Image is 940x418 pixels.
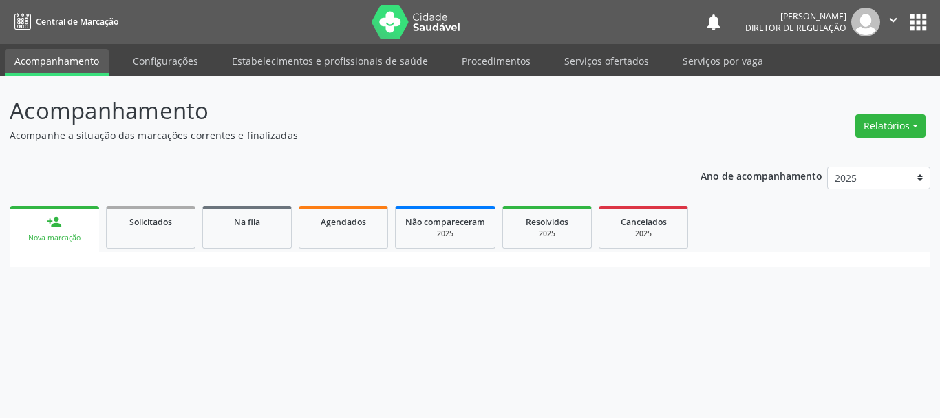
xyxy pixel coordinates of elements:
[234,216,260,228] span: Na fila
[851,8,880,36] img: img
[19,233,89,243] div: Nova marcação
[123,49,208,73] a: Configurações
[513,229,581,239] div: 2025
[673,49,773,73] a: Serviços por vaga
[10,10,118,33] a: Central de Marcação
[405,229,485,239] div: 2025
[704,12,723,32] button: notifications
[880,8,906,36] button: 
[701,167,822,184] p: Ano de acompanhamento
[452,49,540,73] a: Procedimentos
[36,16,118,28] span: Central de Marcação
[906,10,930,34] button: apps
[222,49,438,73] a: Estabelecimentos e profissionais de saúde
[555,49,659,73] a: Serviços ofertados
[886,12,901,28] i: 
[10,94,654,128] p: Acompanhamento
[5,49,109,76] a: Acompanhamento
[855,114,926,138] button: Relatórios
[129,216,172,228] span: Solicitados
[10,128,654,143] p: Acompanhe a situação das marcações correntes e finalizadas
[47,214,62,229] div: person_add
[609,229,678,239] div: 2025
[321,216,366,228] span: Agendados
[745,10,846,22] div: [PERSON_NAME]
[621,216,667,228] span: Cancelados
[745,22,846,34] span: Diretor de regulação
[526,216,568,228] span: Resolvidos
[405,216,485,228] span: Não compareceram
